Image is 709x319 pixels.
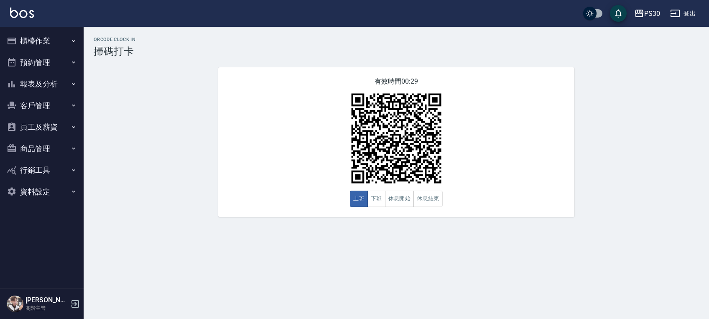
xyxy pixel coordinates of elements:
[385,191,414,207] button: 休息開始
[26,304,68,312] p: 高階主管
[94,37,699,42] h2: QRcode Clock In
[610,5,627,22] button: save
[3,138,80,160] button: 商品管理
[218,67,574,217] div: 有效時間 00:29
[3,116,80,138] button: 員工及薪資
[413,191,443,207] button: 休息結束
[3,95,80,117] button: 客戶管理
[3,159,80,181] button: 行銷工具
[7,296,23,312] img: Person
[667,6,699,21] button: 登出
[350,191,368,207] button: 上班
[3,181,80,203] button: 資料設定
[367,191,385,207] button: 下班
[3,52,80,74] button: 預約管理
[94,46,699,57] h3: 掃碼打卡
[644,8,660,19] div: PS30
[10,8,34,18] img: Logo
[3,30,80,52] button: 櫃檯作業
[3,73,80,95] button: 報表及分析
[631,5,663,22] button: PS30
[26,296,68,304] h5: [PERSON_NAME]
